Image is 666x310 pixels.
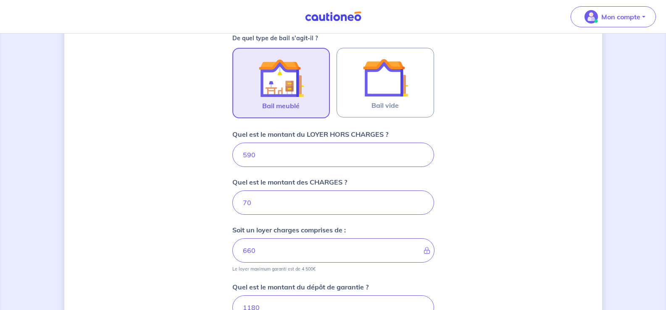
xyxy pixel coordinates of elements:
[232,266,316,272] p: Le loyer maximum garanti est de 4 500€
[232,238,434,263] input: - €
[584,10,598,23] img: illu_account_valid_menu.svg
[258,55,304,101] img: illu_furnished_lease.svg
[232,35,434,41] p: De quel type de bail s’agit-il ?
[571,6,656,27] button: illu_account_valid_menu.svgMon compte
[302,11,365,22] img: Cautioneo
[232,143,434,167] input: 750€
[262,101,300,111] span: Bail meublé
[601,12,640,22] p: Mon compte
[371,100,399,110] span: Bail vide
[363,55,408,100] img: illu_empty_lease.svg
[232,177,347,187] p: Quel est le montant des CHARGES ?
[232,282,369,292] p: Quel est le montant du dépôt de garantie ?
[232,225,346,235] p: Soit un loyer charges comprises de :
[232,190,434,215] input: 80 €
[232,129,388,139] p: Quel est le montant du LOYER HORS CHARGES ?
